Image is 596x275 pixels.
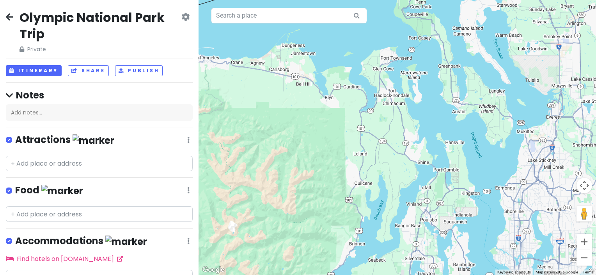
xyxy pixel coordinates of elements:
h4: Food [15,184,83,197]
a: Terms (opens in new tab) [583,270,594,274]
h4: Notes [6,89,193,101]
button: Publish [115,65,163,77]
div: Add notes... [6,104,193,121]
button: Keyboard shortcuts [497,270,531,275]
img: Google [200,265,226,275]
span: Map data ©2025 Google [536,270,578,274]
img: marker [73,134,114,146]
button: Drag Pegman onto the map to open Street View [576,206,592,221]
img: marker [41,185,83,197]
button: Zoom out [576,250,592,266]
span: Private [20,45,180,54]
a: Find hotels on [DOMAIN_NAME] [6,254,123,263]
h2: Olympic National Park Trip [20,9,180,42]
button: Map camera controls [576,178,592,193]
img: marker [105,236,147,248]
button: Share [68,65,108,77]
a: Open this area in Google Maps (opens a new window) [200,265,226,275]
button: Zoom in [576,234,592,250]
h4: Attractions [15,134,114,146]
input: + Add place or address [6,206,193,222]
h4: Accommodations [15,235,147,248]
button: Itinerary [6,65,62,77]
input: + Add place or address [6,156,193,171]
input: Search a place [211,8,367,23]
